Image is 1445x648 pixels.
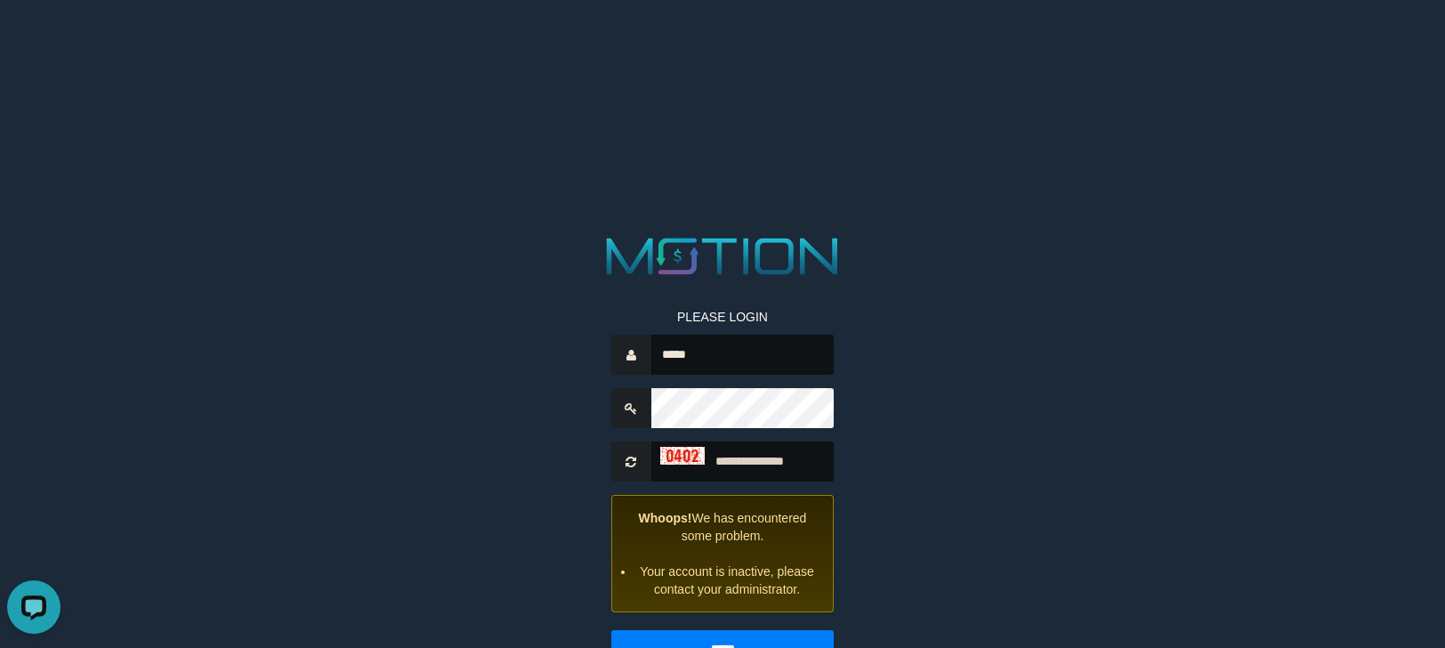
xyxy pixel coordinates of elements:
[634,563,820,598] li: Your account is inactive, please contact your administrator.
[660,447,705,465] img: captcha
[611,308,835,326] p: PLEASE LOGIN
[639,511,692,525] strong: Whoops!
[596,231,849,281] img: MOTION_logo.png
[611,495,835,612] div: We has encountered some problem.
[7,7,61,61] button: Open LiveChat chat widget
